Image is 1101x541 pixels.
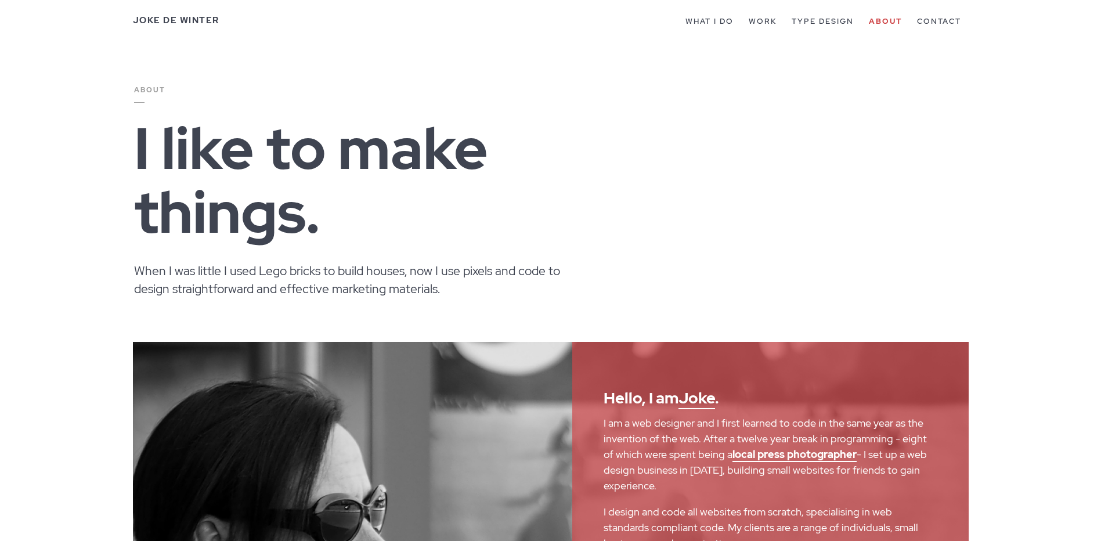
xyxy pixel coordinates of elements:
a: Joke De Winter [133,15,219,26]
p: I am a web designer and I first learned to code in the same year as the invention of the web. Aft... [604,415,937,504]
p: About [134,85,389,117]
p: When I was little I used Lego bricks to build houses, now I use pixels and code to design straigh... [134,262,581,311]
a: Work [749,16,777,26]
h2: Hello, I am . [604,373,937,416]
a: Joke [678,388,715,409]
a: About [869,16,902,26]
h1: I like to make things. [134,117,655,262]
a: local press photographer [732,448,857,462]
a: Type Design [792,16,854,26]
a: Contact [917,16,961,26]
a: What I do [685,16,734,26]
